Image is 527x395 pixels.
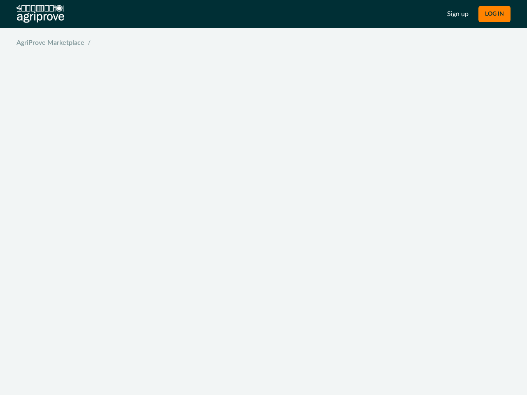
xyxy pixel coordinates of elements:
a: Sign up [447,9,469,19]
span: / [88,38,91,48]
a: AgriProve Marketplace [16,38,84,48]
img: AgriProve logo [16,5,64,23]
button: LOG IN [478,6,511,22]
nav: breadcrumb [16,38,511,48]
